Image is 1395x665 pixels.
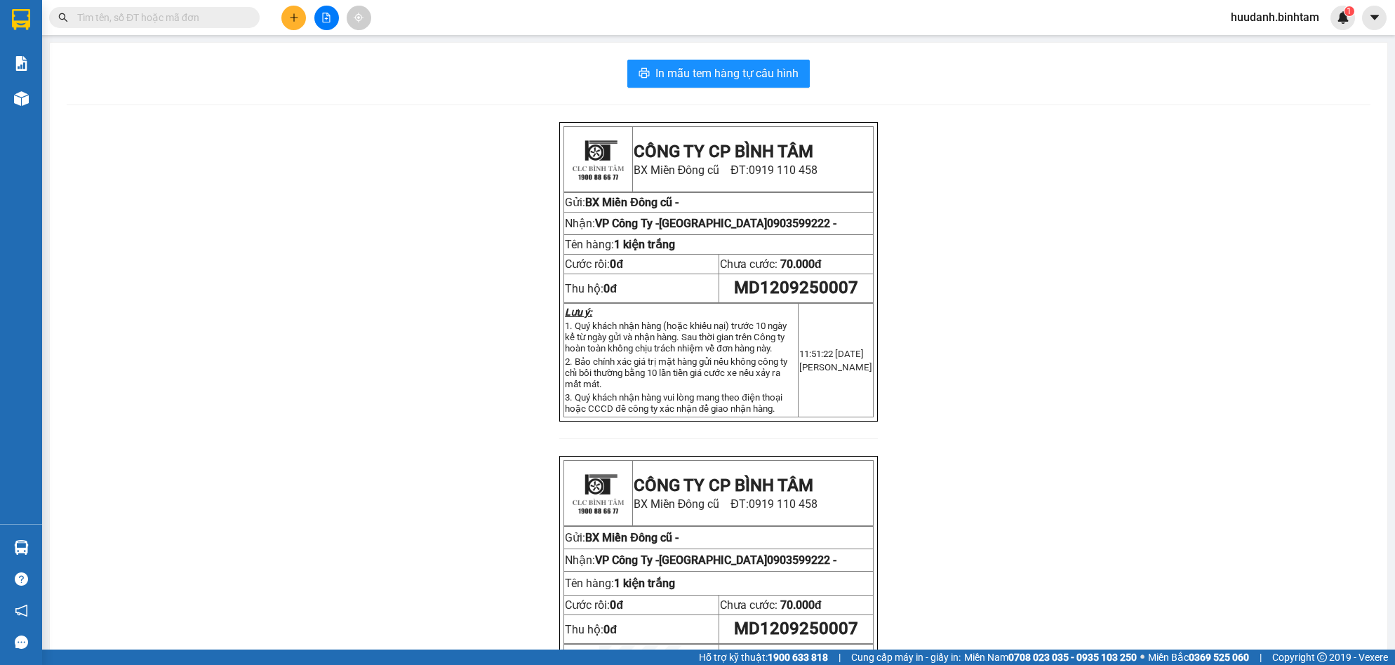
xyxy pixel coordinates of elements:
[14,56,29,71] img: solution-icon
[659,553,836,567] span: [GEOGRAPHIC_DATA]
[610,257,623,271] span: 0đ
[634,142,813,161] strong: CÔNG TY CP BÌNH TÂM
[634,497,817,511] span: BX Miền Đông cũ ĐT:
[767,553,836,567] span: 0903599222 -
[720,257,822,271] span: Chưa cước:
[321,13,331,22] span: file-add
[565,553,836,567] span: Nhận:
[639,67,650,81] span: printer
[565,307,592,318] strong: Lưu ý:
[734,278,858,297] span: MD1209250007
[565,196,585,209] span: Gửi:
[768,652,828,663] strong: 1900 633 818
[1008,652,1137,663] strong: 0708 023 035 - 0935 103 250
[595,553,836,567] span: VP Công Ty -
[595,217,836,230] span: VP Công Ty -
[1347,6,1351,16] span: 1
[1220,8,1330,26] span: huudanh.binhtam
[964,650,1137,665] span: Miền Nam
[1337,11,1349,24] img: icon-new-feature
[281,6,306,30] button: plus
[1368,11,1381,24] span: caret-down
[749,497,817,511] span: 0919 110 458
[799,362,872,372] span: [PERSON_NAME]
[767,217,836,230] span: 0903599222 -
[603,623,617,636] strong: 0đ
[58,13,68,22] span: search
[314,6,339,30] button: file-add
[1344,6,1354,16] sup: 1
[565,531,679,544] span: Gửi:
[780,598,822,612] span: 70.000đ
[634,476,813,495] strong: CÔNG TY CP BÌNH TÂM
[565,356,787,389] span: 2. Bảo chính xác giá trị mặt hàng gửi nếu không công ty chỉ bồi thường bằng 10 lần tiền giá cước ...
[14,540,29,555] img: warehouse-icon
[749,163,817,177] span: 0919 110 458
[565,238,675,251] span: Tên hàng:
[603,282,617,295] strong: 0đ
[614,238,675,251] span: 1 kiện trắng
[585,196,679,209] span: BX Miền Đông cũ -
[627,60,810,88] button: printerIn mẫu tem hàng tự cấu hình
[655,65,799,82] span: In mẫu tem hàng tự cấu hình
[354,13,363,22] span: aim
[289,13,299,22] span: plus
[565,623,617,636] span: Thu hộ:
[699,650,828,665] span: Hỗ trợ kỹ thuật:
[347,6,371,30] button: aim
[1189,652,1249,663] strong: 0369 525 060
[14,91,29,106] img: warehouse-icon
[565,392,782,414] span: 3. Quý khách nhận hàng vui lòng mang theo điện thoại hoặc CCCD đề công ty xác nhận để giao nhận h...
[799,349,864,359] span: 11:51:22 [DATE]
[734,619,858,638] span: MD1209250007
[614,577,675,590] span: 1 kiện trắng
[780,257,822,271] span: 70.000đ
[566,128,629,191] img: logo
[659,217,836,230] span: [GEOGRAPHIC_DATA]
[851,650,961,665] span: Cung cấp máy in - giấy in:
[77,10,243,25] input: Tìm tên, số ĐT hoặc mã đơn
[610,598,623,612] span: 0đ
[720,598,822,612] span: Chưa cước:
[565,217,836,230] span: Nhận:
[1362,6,1387,30] button: caret-down
[585,531,679,544] span: BX Miền Đông cũ -
[15,636,28,649] span: message
[565,598,623,612] span: Cước rồi:
[565,321,787,354] span: 1. Quý khách nhận hàng (hoặc khiếu nại) trước 10 ngày kể từ ngày gửi và nhận hàng. Sau thời gian ...
[15,604,28,617] span: notification
[15,572,28,586] span: question-circle
[634,163,817,177] span: BX Miền Đông cũ ĐT:
[1317,652,1327,662] span: copyright
[1260,650,1262,665] span: |
[839,650,841,665] span: |
[565,282,617,295] span: Thu hộ:
[565,577,675,590] span: Tên hàng:
[1148,650,1249,665] span: Miền Bắc
[566,462,629,525] img: logo
[1140,654,1144,660] span: ⚪️
[12,9,30,30] img: logo-vxr
[565,257,623,271] span: Cước rồi:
